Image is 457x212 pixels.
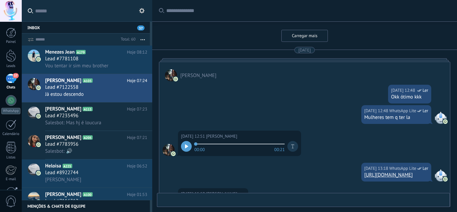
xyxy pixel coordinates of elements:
[83,135,92,140] span: A205
[45,77,81,84] span: [PERSON_NAME]
[127,77,147,84] span: Hoje 07:24
[36,85,41,90] img: icon
[63,164,72,168] span: A225
[1,64,21,68] div: Leads
[173,77,178,81] img: com.amocrm.amocrmwa.svg
[45,63,108,69] span: Vou tentar ir sim meu brother
[1,132,21,136] div: Calendário
[118,36,135,43] div: Total: 60
[83,78,92,83] span: A103
[194,146,205,152] span: 00:00
[292,33,317,39] span: Carregar mais
[45,113,78,119] span: Lead #7235496
[127,163,147,169] span: Hoje 06:52
[22,200,150,212] div: Menções & Chats de equipe
[206,133,237,140] span: Denise Pysklevitz
[45,169,78,176] span: Lead #8922744
[171,151,176,156] img: com.amocrm.amocrmwa.svg
[45,120,101,126] span: Salesbot: Mas hj é loucura
[137,25,145,30] span: 37
[45,106,81,113] span: [PERSON_NAME]
[45,49,75,56] span: Menezes Jean
[22,46,152,74] a: avatariconMenezes JeanA179Hoje 08:12Lead #7781108Vou tentar ir sim meu brother
[36,142,41,147] img: icon
[22,102,152,131] a: avataricon[PERSON_NAME]A113Hoje 07:23Lead #7235496Salesbot: Mas hj é loucura
[45,56,78,62] span: Lead #7781108
[83,192,92,197] span: A100
[45,176,81,183] span: [PERSON_NAME]
[389,108,416,114] span: WhatsApp Lite
[127,106,147,113] span: Hoje 07:23
[423,165,428,172] span: Ler
[22,21,150,33] div: Inbox
[389,165,416,172] span: WhatsApp Lite
[423,108,428,114] span: Ler
[45,163,61,169] span: Heloisa
[1,40,21,44] div: Painel
[163,144,175,156] span: Denise Pysklevitz
[435,169,447,182] span: WhatsApp Lite
[45,84,78,91] span: Lead #7122558
[36,114,41,119] img: icon
[298,47,311,53] div: [DATE]
[36,57,41,62] img: icon
[45,191,81,198] span: [PERSON_NAME]
[127,134,147,141] span: Hoje 07:21
[36,171,41,175] img: icon
[274,146,285,152] span: 00:21
[45,134,81,141] span: [PERSON_NAME]
[165,69,177,81] span: Denise Pysklevitz
[76,50,86,54] span: A179
[364,172,413,178] a: [URL][DOMAIN_NAME]
[391,87,416,94] div: [DATE] 12:48
[443,177,448,182] img: com.amocrm.amocrmwa.svg
[181,133,206,140] div: [DATE] 12:51
[127,49,147,56] span: Hoje 08:12
[1,155,21,160] div: Listas
[22,131,152,159] a: avataricon[PERSON_NAME]A205Hoje 07:21Lead #7783956Salesbot: 🔊
[45,198,78,205] span: Lead #7116312
[83,107,92,111] span: A113
[443,119,448,124] img: com.amocrm.amocrmwa.svg
[22,159,152,188] a: avatariconHeloisaA225Hoje 06:52Lead #8922744[PERSON_NAME]
[127,191,147,198] span: Hoje 01:53
[423,87,428,94] span: Ler
[364,108,389,114] div: [DATE] 12:48
[45,91,84,97] span: Já estou descendo
[180,72,216,79] span: Denise Pysklevitz
[1,108,20,114] div: WhatsApp
[206,191,237,197] span: Denise Pysklevitz
[45,148,72,154] span: Salesbot: 🔊
[13,73,18,78] span: 37
[45,141,78,148] span: Lead #7783956
[364,114,428,121] div: Mulheres tem q ter la
[181,191,206,197] div: [DATE] 15:50
[364,165,389,172] div: [DATE] 13:18
[1,177,21,182] div: E-mail
[1,85,21,90] div: Chats
[36,199,41,204] img: icon
[435,112,447,124] span: WhatsApp Lite
[391,94,428,100] div: Okk ótimo kkk
[22,74,152,102] a: avataricon[PERSON_NAME]A103Hoje 07:24Lead #7122558Já estou descendo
